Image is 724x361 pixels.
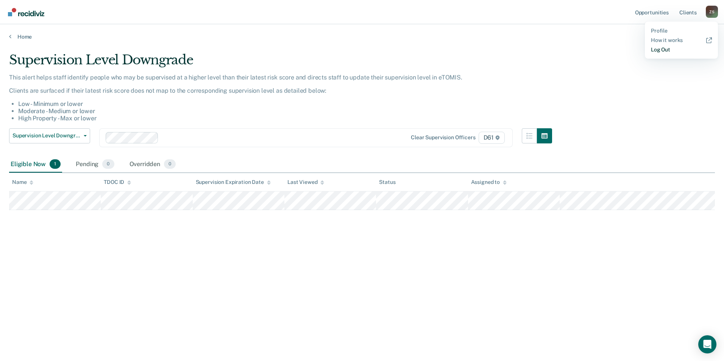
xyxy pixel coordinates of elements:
[706,6,718,18] div: Z S
[128,156,178,173] div: Overridden0
[9,33,715,40] a: Home
[18,107,552,115] li: Moderate - Medium or lower
[104,179,131,185] div: TDOC ID
[50,159,61,169] span: 1
[9,52,552,74] div: Supervision Level Downgrade
[651,28,712,34] a: Profile
[9,128,90,143] button: Supervision Level Downgrade
[698,335,716,353] div: Open Intercom Messenger
[471,179,507,185] div: Assigned to
[9,74,552,81] p: This alert helps staff identify people who may be supervised at a higher level than their latest ...
[74,156,115,173] div: Pending0
[411,134,475,141] div: Clear supervision officers
[379,179,395,185] div: Status
[18,115,552,122] li: High Property - Max or lower
[706,6,718,18] button: Profile dropdown button
[12,179,33,185] div: Name
[479,132,505,144] span: D61
[102,159,114,169] span: 0
[164,159,176,169] span: 0
[8,8,44,16] img: Recidiviz
[18,100,552,107] li: Low - Minimum or lower
[12,132,81,139] span: Supervision Level Downgrade
[651,47,712,53] a: Log Out
[9,87,552,94] p: Clients are surfaced if their latest risk score does not map to the corresponding supervision lev...
[9,156,62,173] div: Eligible Now1
[287,179,324,185] div: Last Viewed
[196,179,271,185] div: Supervision Expiration Date
[651,37,712,44] a: How it works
